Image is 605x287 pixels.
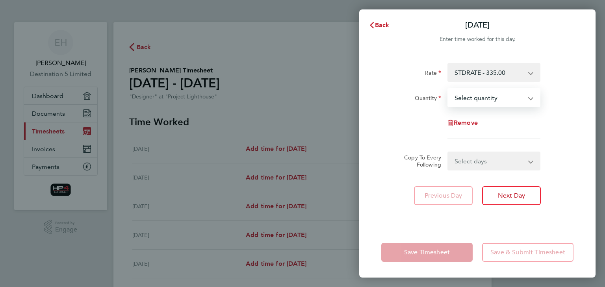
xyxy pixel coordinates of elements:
[361,17,397,33] button: Back
[375,21,390,29] span: Back
[447,120,478,126] button: Remove
[359,35,596,44] div: Enter time worked for this day.
[482,186,541,205] button: Next Day
[398,154,441,168] label: Copy To Every Following
[465,20,490,31] p: [DATE]
[425,69,441,79] label: Rate
[498,192,525,200] span: Next Day
[454,119,478,126] span: Remove
[415,94,441,104] label: Quantity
